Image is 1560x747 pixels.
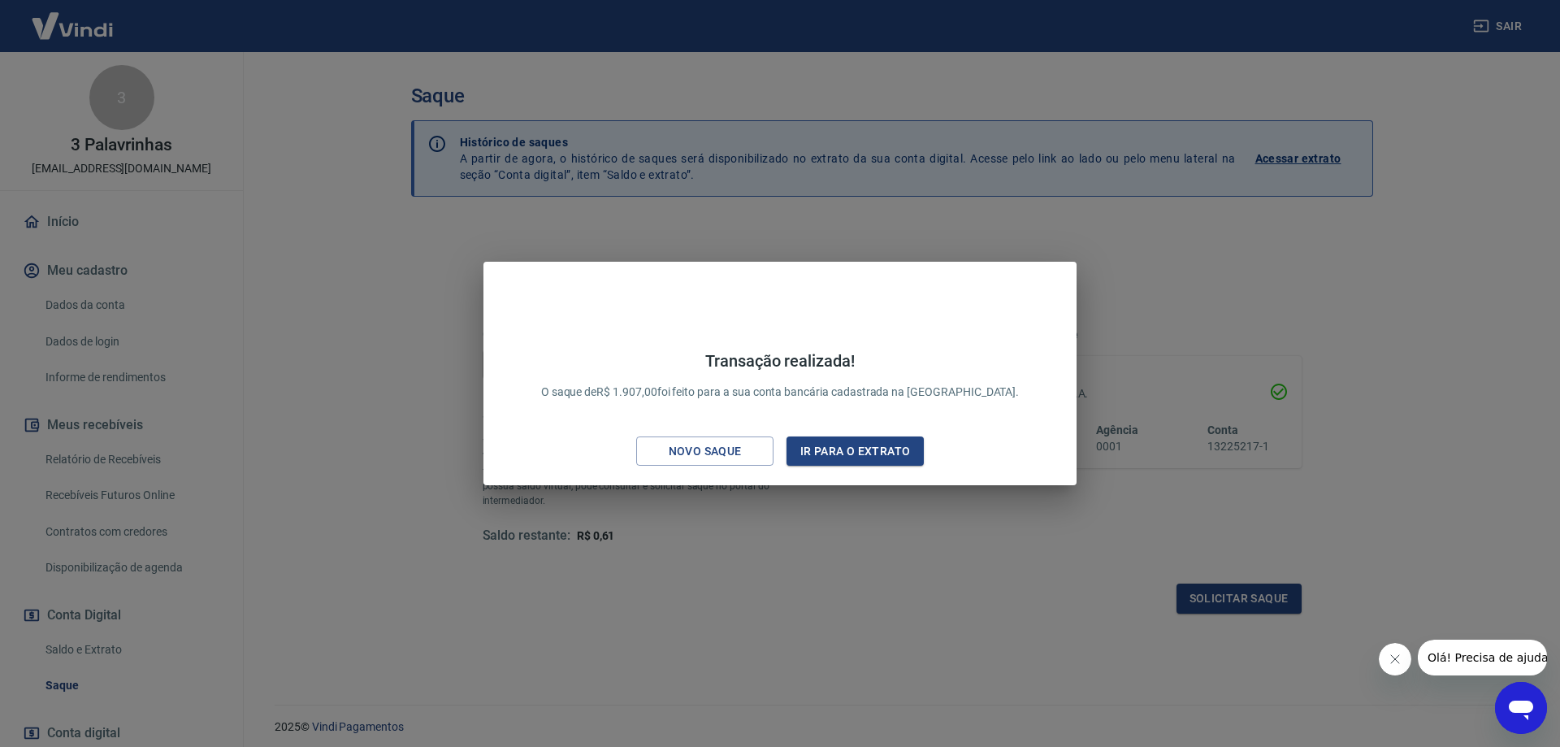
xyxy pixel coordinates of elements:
[636,436,773,467] button: Novo saque
[1418,640,1547,675] iframe: Mensagem da empresa
[1495,682,1547,734] iframe: Botão para abrir a janela de mensagens
[541,351,1020,401] p: O saque de R$ 1.907,00 foi feito para a sua conta bancária cadastrada na [GEOGRAPHIC_DATA].
[1379,643,1411,675] iframe: Fechar mensagem
[786,436,924,467] button: Ir para o extrato
[649,441,761,462] div: Novo saque
[10,11,136,24] span: Olá! Precisa de ajuda?
[541,351,1020,371] h4: Transação realizada!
